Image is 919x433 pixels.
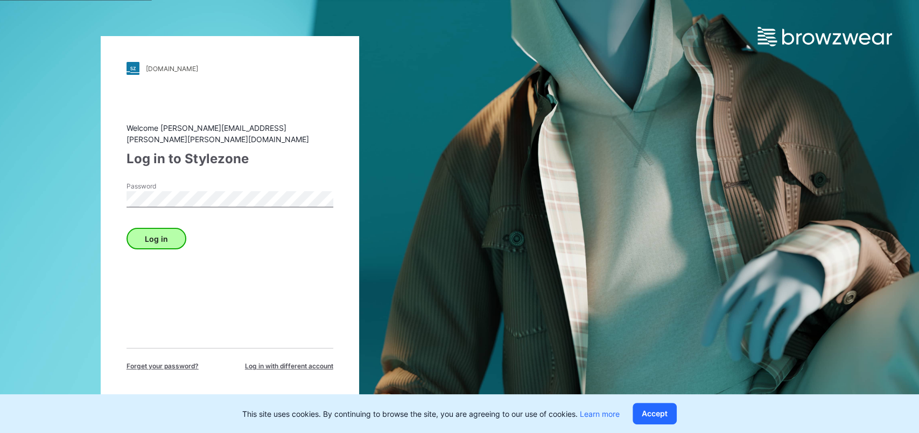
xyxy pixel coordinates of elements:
[127,228,186,249] button: Log in
[127,181,202,191] label: Password
[242,408,620,420] p: This site uses cookies. By continuing to browse the site, you are agreeing to our use of cookies.
[245,361,333,371] span: Log in with different account
[580,409,620,418] a: Learn more
[127,361,199,371] span: Forget your password?
[757,27,892,46] img: browzwear-logo.e42bd6dac1945053ebaf764b6aa21510.svg
[127,149,333,169] div: Log in to Stylezone
[127,62,139,75] img: stylezone-logo.562084cfcfab977791bfbf7441f1a819.svg
[633,403,677,424] button: Accept
[146,65,198,73] div: [DOMAIN_NAME]
[127,122,333,145] div: Welcome [PERSON_NAME][EMAIL_ADDRESS][PERSON_NAME][PERSON_NAME][DOMAIN_NAME]
[127,62,333,75] a: [DOMAIN_NAME]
